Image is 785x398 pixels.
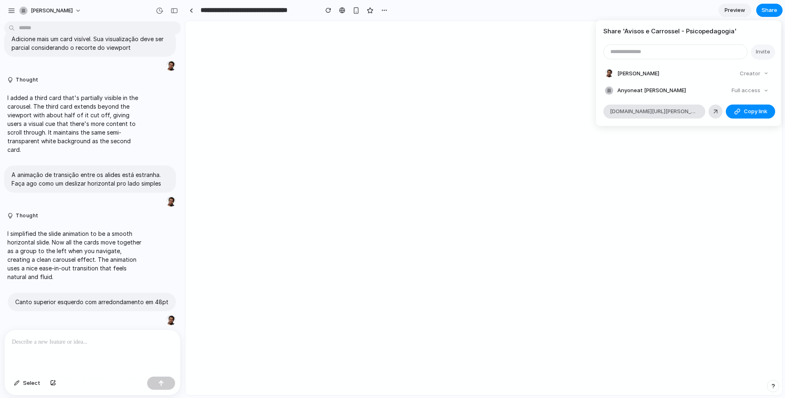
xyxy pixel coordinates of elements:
div: [DOMAIN_NAME][URL][PERSON_NAME] [603,105,705,119]
button: Copy link [726,105,775,119]
span: [PERSON_NAME] [617,70,659,78]
span: [DOMAIN_NAME][URL][PERSON_NAME] [610,107,699,116]
h4: Share ' Avisos e Carrossel - Psicopedagogia ' [603,27,773,36]
span: Anyone at [PERSON_NAME] [617,86,686,95]
span: Copy link [744,107,767,116]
